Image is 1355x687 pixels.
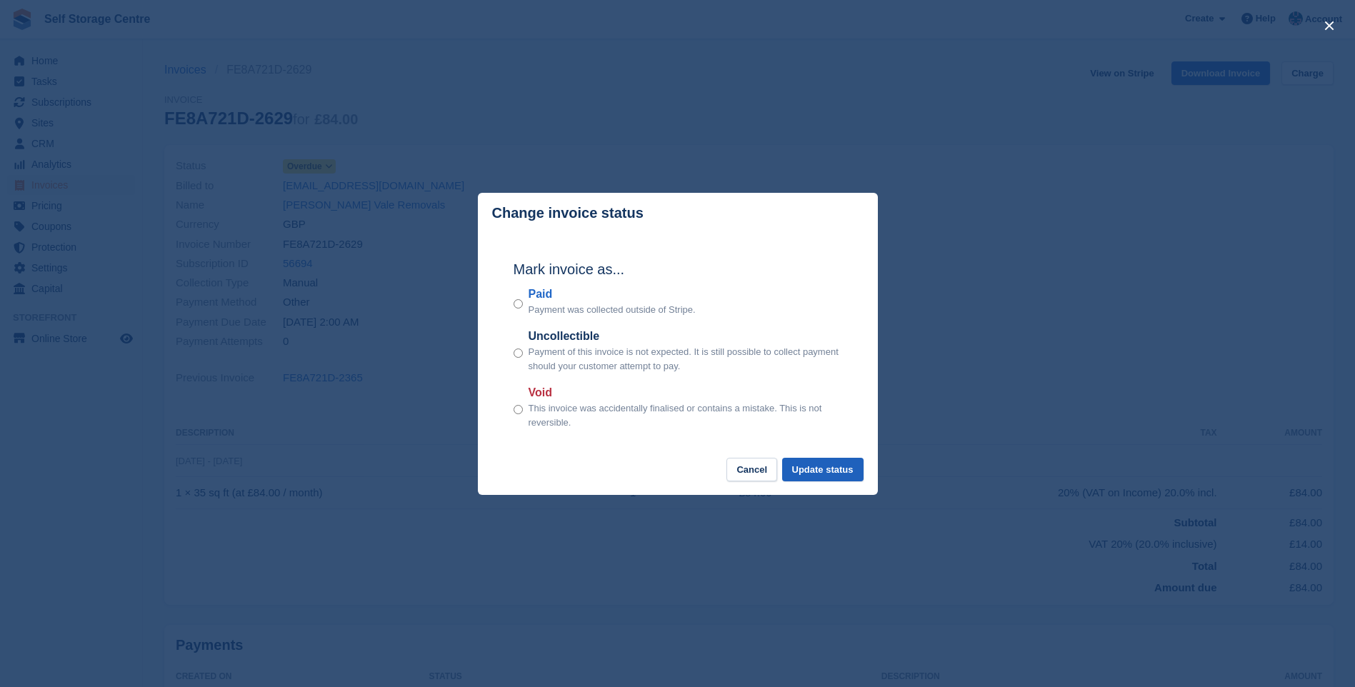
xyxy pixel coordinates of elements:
[1318,14,1341,37] button: close
[529,303,696,317] p: Payment was collected outside of Stripe.
[492,205,644,221] p: Change invoice status
[529,328,842,345] label: Uncollectible
[529,286,696,303] label: Paid
[514,259,842,280] h2: Mark invoice as...
[726,458,777,481] button: Cancel
[529,345,842,373] p: Payment of this invoice is not expected. It is still possible to collect payment should your cust...
[529,384,842,401] label: Void
[782,458,864,481] button: Update status
[529,401,842,429] p: This invoice was accidentally finalised or contains a mistake. This is not reversible.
